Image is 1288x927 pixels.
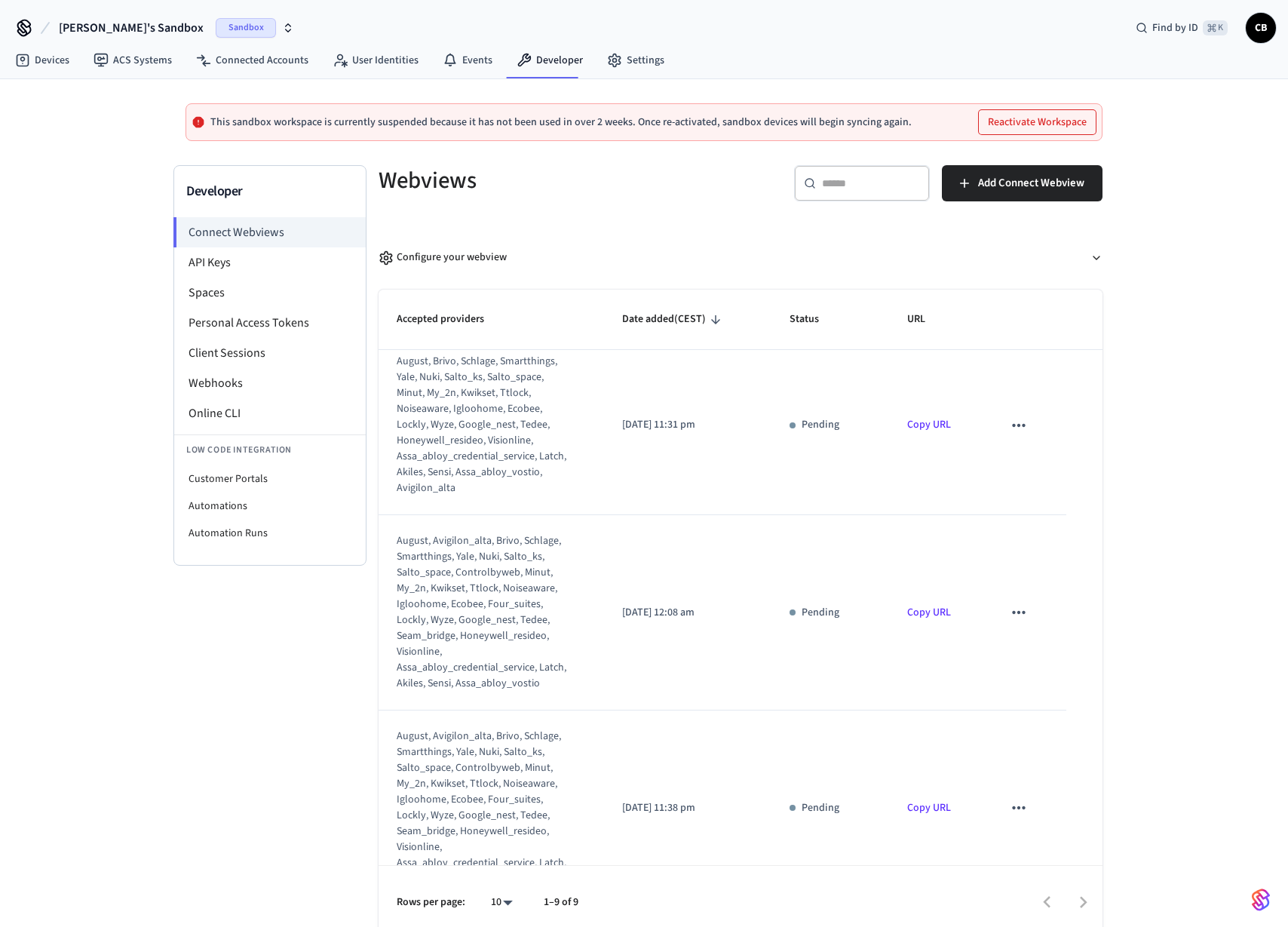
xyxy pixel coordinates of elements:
span: Sandbox [216,18,276,38]
button: CB [1246,13,1276,43]
button: Add Connect Webview [942,165,1102,201]
p: Pending [802,605,839,621]
div: august, avigilon_alta, brivo, schlage, smartthings, yale, nuki, salto_ks, salto_space, controlbyw... [397,533,567,692]
li: Client Sessions [174,338,366,368]
li: Customer Portals [174,465,366,493]
span: Find by ID [1152,20,1198,35]
a: Devices [3,47,81,74]
a: Copy URL [907,605,951,620]
span: Add Connect Webview [978,173,1084,193]
p: [DATE] 12:08 am [622,605,753,621]
div: 10 [483,892,520,913]
p: Pending [802,417,839,433]
a: Developer [504,47,595,74]
li: Online CLI [174,398,366,428]
li: Connect Webviews [173,217,366,247]
h3: Developer [186,181,354,202]
p: This sandbox workspace is currently suspended because it has not been used in over 2 weeks. Once ... [210,116,912,128]
li: Low Code Integration [174,434,366,465]
a: Settings [595,47,676,74]
span: Accepted providers [397,308,504,331]
li: Automations [174,493,366,520]
li: Spaces [174,278,366,308]
a: Events [431,47,504,74]
a: Connected Accounts [184,47,320,74]
li: API Keys [174,247,366,278]
p: Rows per page: [397,895,465,910]
img: SeamLogoGradient.69752ec5.svg [1252,888,1270,912]
h5: Webviews [379,165,731,196]
a: Copy URL [907,800,951,815]
button: Configure your webview [379,238,1102,278]
span: Date added(CEST) [622,308,725,331]
button: Reactivate Workspace [979,110,1096,134]
div: august, avigilon_alta, brivo, schlage, smartthings, yale, nuki, salto_ks, salto_space, controlbyw... [397,729,567,887]
span: [PERSON_NAME]'s Sandbox [59,19,204,37]
div: august, brivo, schlage, smartthings, yale, nuki, salto_ks, salto_space, minut, my_2n, kwikset, tt... [397,354,567,496]
p: Pending [802,800,839,816]
div: Find by ID⌘ K [1124,14,1240,41]
li: Automation Runs [174,520,366,547]
li: Personal Access Tokens [174,308,366,338]
div: Configure your webview [379,250,507,266]
a: Copy URL [907,417,951,432]
p: [DATE] 11:38 pm [622,800,753,816]
a: ACS Systems [81,47,184,74]
span: Status [790,308,839,331]
li: Webhooks [174,368,366,398]
p: 1–9 of 9 [544,895,578,910]
span: URL [907,308,945,331]
a: User Identities [320,47,431,74]
span: CB [1247,14,1274,41]
span: ⌘ K [1203,20,1228,35]
p: [DATE] 11:31 pm [622,417,753,433]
